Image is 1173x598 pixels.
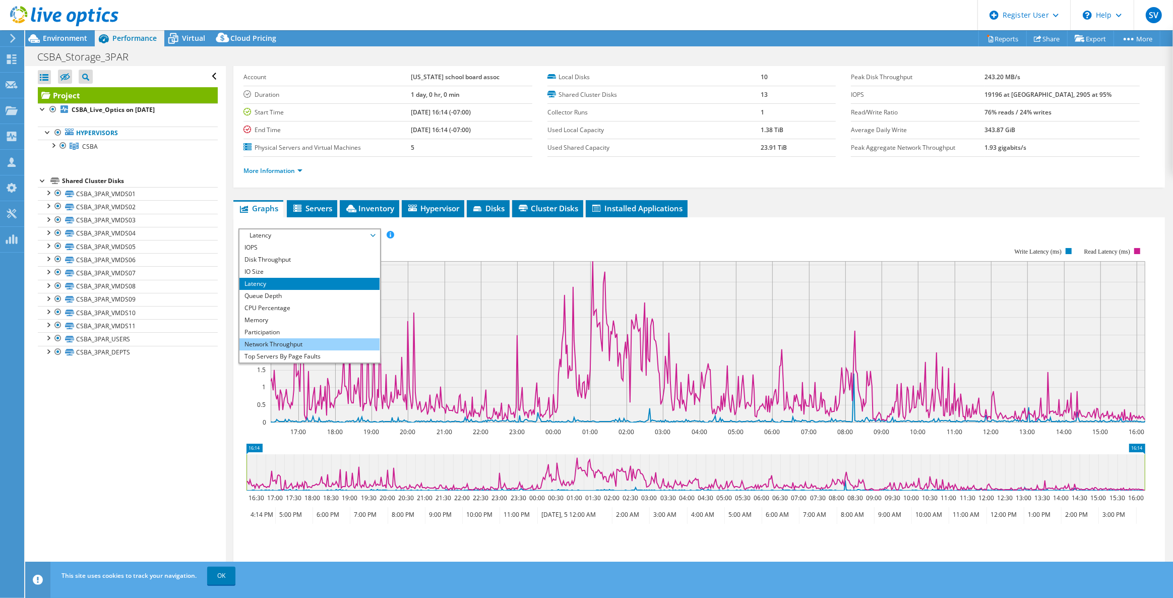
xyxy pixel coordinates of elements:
li: Latency [239,278,379,290]
text: 1.5 [257,366,266,374]
text: 09:00 [874,428,890,436]
label: Collector Runs [547,107,761,117]
text: 0 [263,418,266,427]
span: Cluster Disks [517,203,578,213]
a: Project [38,87,218,103]
text: 03:30 [661,494,676,502]
text: 15:30 [1110,494,1126,502]
text: 10:00 [910,428,926,436]
span: Latency [244,229,374,242]
a: CSBA_Live_Optics on [DATE] [38,103,218,116]
text: 18:00 [328,428,343,436]
a: CSBA_3PAR_VMDS05 [38,240,218,253]
span: Servers [292,203,332,213]
text: 16:00 [1129,494,1144,502]
label: Start Time [243,107,411,117]
text: 23:30 [511,494,527,502]
li: IO Size [239,266,379,278]
text: 01:00 [583,428,598,436]
text: 13:30 [1035,494,1051,502]
b: 1.93 gigabits/s [984,143,1026,152]
span: Disks [472,203,505,213]
text: 07:00 [791,494,807,502]
span: Inventory [345,203,394,213]
li: Top Servers By Page Faults [239,350,379,363]
text: 20:30 [399,494,414,502]
text: 00:00 [530,494,545,502]
b: 13 [761,90,768,99]
text: 05:30 [735,494,751,502]
b: [DATE] 16:14 (-07:00) [411,126,471,134]
li: IOPS [239,242,379,254]
li: Memory [239,314,379,326]
a: Export [1067,31,1114,46]
text: 01:00 [567,494,583,502]
text: 03:00 [655,428,671,436]
span: Virtual [182,33,205,43]
text: 23:00 [510,428,525,436]
text: 13:00 [1020,428,1035,436]
label: Peak Disk Throughput [851,72,984,82]
text: 12:00 [979,494,995,502]
text: 15:00 [1093,428,1108,436]
text: 05:00 [728,428,744,436]
b: 5 [411,143,414,152]
text: 0.5 [257,400,266,409]
a: CSBA_3PAR_VMDS10 [38,306,218,319]
label: Peak Aggregate Network Throughput [851,143,984,153]
text: 12:00 [983,428,999,436]
text: 19:30 [361,494,377,502]
text: 23:00 [492,494,508,502]
a: CSBA [38,140,218,153]
b: CSBA_Live_Optics on [DATE] [72,105,155,114]
label: Physical Servers and Virtual Machines [243,143,411,153]
text: 04:00 [692,428,708,436]
span: SV [1146,7,1162,23]
a: Share [1026,31,1068,46]
label: Used Shared Capacity [547,143,761,153]
text: 19:00 [364,428,380,436]
text: 01:30 [586,494,601,502]
b: 1 [761,108,765,116]
text: 07:30 [811,494,826,502]
text: 22:30 [473,494,489,502]
a: CSBA_3PAR_VMDS11 [38,319,218,332]
a: CSBA_3PAR_VMDS01 [38,187,218,200]
text: 11:00 [947,428,963,436]
text: 18:00 [305,494,321,502]
a: OK [207,567,235,585]
span: Environment [43,33,87,43]
label: Read/Write Ratio [851,107,984,117]
span: This site uses cookies to track your navigation. [61,571,197,580]
text: 06:00 [765,428,780,436]
label: IOPS [851,90,984,100]
svg: \n [1083,11,1092,20]
a: CSBA_3PAR_VMDS06 [38,253,218,266]
h1: CSBA_Storage_3PAR [33,51,144,63]
b: 10 [761,73,768,81]
b: 23.91 TiB [761,143,787,152]
text: 16:00 [1129,428,1145,436]
text: 03:00 [642,494,657,502]
text: 10:00 [904,494,919,502]
text: 04:00 [680,494,695,502]
text: 13:00 [1016,494,1032,502]
text: 22:00 [473,428,489,436]
a: More Information [243,166,302,175]
label: Average Daily Write [851,125,984,135]
text: 02:00 [604,494,620,502]
text: 08:00 [829,494,845,502]
span: Performance [112,33,157,43]
text: 21:00 [417,494,433,502]
li: Participation [239,326,379,338]
text: 05:00 [717,494,732,502]
a: CSBA_3PAR_VMDS02 [38,200,218,213]
a: CSBA_3PAR_VMDS03 [38,214,218,227]
text: 04:30 [698,494,714,502]
a: Reports [978,31,1027,46]
label: Used Local Capacity [547,125,761,135]
label: Account [243,72,411,82]
a: CSBA_3PAR_VMDS07 [38,266,218,279]
text: 11:30 [960,494,976,502]
b: 243.20 MB/s [984,73,1020,81]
